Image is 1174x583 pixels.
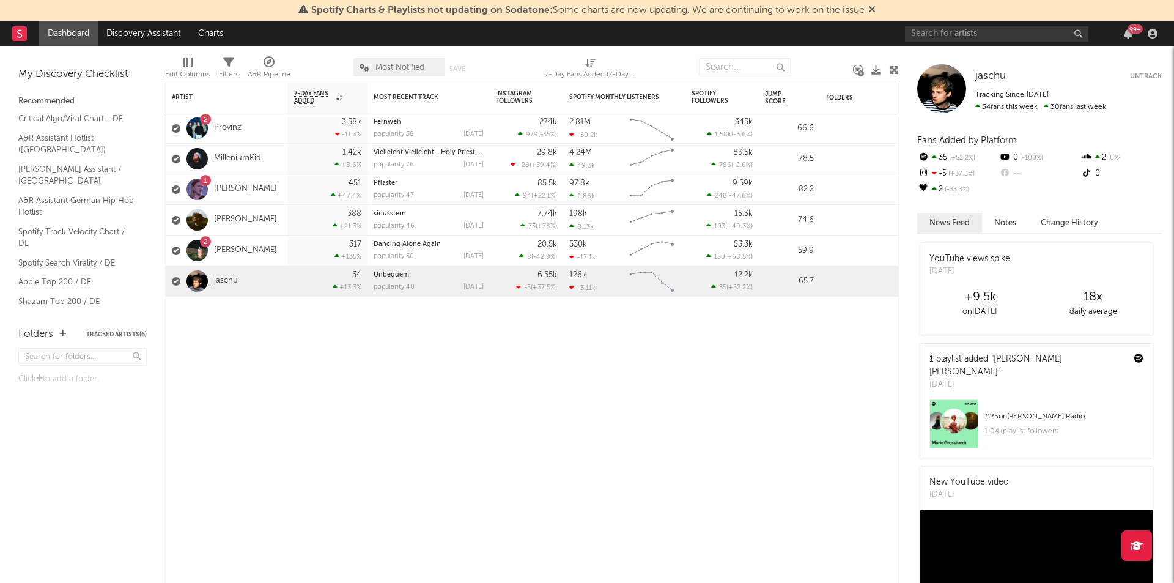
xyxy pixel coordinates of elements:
span: +78 % [537,223,555,230]
div: popularity: 50 [374,253,414,260]
svg: Chart title [624,113,679,144]
span: -28 [519,162,530,169]
div: Spotify Followers [692,90,734,105]
div: popularity: 47 [374,192,414,199]
div: 99 + [1128,24,1143,34]
a: A&R Assistant Hotlist ([GEOGRAPHIC_DATA]) [18,132,135,157]
a: Charts [190,21,232,46]
div: popularity: 76 [374,162,414,168]
span: +52.2 % [947,155,975,162]
div: Filters [219,52,238,87]
div: ( ) [711,161,753,169]
div: +47.4 % [331,191,361,199]
span: 103 [714,223,725,230]
div: ( ) [706,253,753,261]
div: 1.04k playlist followers [984,424,1143,439]
span: 1.58k [715,132,731,138]
div: A&R Pipeline [248,52,290,87]
a: Vielleicht Vielleicht - Holy Priest & elMefti Remix [374,149,527,156]
div: 0 [1080,166,1162,182]
span: 0 % [1106,155,1121,162]
span: +59.4 % [531,162,555,169]
div: 59.9 [765,243,814,258]
span: -35 % [540,132,555,138]
div: ( ) [516,283,557,291]
span: -42.9 % [533,254,555,261]
a: Dashboard [39,21,98,46]
div: 15.3k [734,210,753,218]
button: Save [449,65,465,72]
div: Click to add a folder. [18,372,147,387]
svg: Chart title [624,174,679,205]
span: -100 % [1018,155,1043,162]
a: Unbequem [374,272,409,278]
div: 1 playlist added [929,353,1125,379]
a: [PERSON_NAME] [214,184,277,195]
button: 99+ [1124,29,1132,39]
a: Dancing Alone Again [374,241,441,248]
div: Jump Score [765,91,796,105]
div: # 25 on [PERSON_NAME] Radio [984,409,1143,424]
div: 530k [569,240,587,248]
div: [DATE] [463,131,484,138]
span: +52.2 % [728,284,751,291]
div: +9.5k [923,290,1036,305]
button: Change History [1028,213,1110,233]
div: Edit Columns [165,67,210,82]
div: 78.5 [765,152,814,166]
svg: Chart title [624,144,679,174]
span: +22.1 % [533,193,555,199]
span: 150 [714,254,725,261]
span: : Some charts are now updating. We are continuing to work on the issue [311,6,865,15]
div: Folders [826,94,918,102]
div: ( ) [519,253,557,261]
span: 30 fans last week [975,103,1106,111]
a: siriusstern [374,210,406,217]
a: [PERSON_NAME] Assistant / [GEOGRAPHIC_DATA] [18,163,135,188]
span: +37.5 % [947,171,975,177]
span: 7-Day Fans Added [294,90,333,105]
div: 53.3k [734,240,753,248]
span: 34 fans this week [975,103,1038,111]
button: Notes [982,213,1028,233]
div: New YouTube video [929,476,1009,489]
span: +37.5 % [533,284,555,291]
a: Apple Top 200 / DE [18,275,135,289]
div: -50.2k [569,131,597,139]
button: Untrack [1130,70,1162,83]
a: Spotify Search Virality / DE [18,256,135,270]
div: ( ) [511,161,557,169]
div: [DATE] [463,223,484,229]
a: Fernweh [374,119,401,125]
div: 12.2k [734,271,753,279]
div: ( ) [706,222,753,230]
span: +68.5 % [727,254,751,261]
div: 7-Day Fans Added (7-Day Fans Added) [545,67,637,82]
svg: Chart title [624,266,679,297]
a: jaschu [214,276,238,286]
div: 65.7 [765,274,814,289]
div: 20.5k [537,240,557,248]
span: Tracking Since: [DATE] [975,91,1049,98]
div: popularity: 58 [374,131,414,138]
div: 345k [735,118,753,126]
a: Provinz [214,123,242,133]
span: 979 [526,132,538,138]
div: popularity: 46 [374,223,415,229]
div: YouTube views spike [929,253,1010,266]
div: [DATE] [463,162,484,168]
div: -3.11k [569,284,596,292]
div: 2.81M [569,118,591,126]
div: ( ) [707,130,753,138]
input: Search for artists [905,26,1088,42]
div: [DATE] [929,379,1125,391]
span: Spotify Charts & Playlists not updating on Sodatone [311,6,550,15]
div: +135 % [334,253,361,261]
div: 85.5k [537,179,557,187]
input: Search for folders... [18,348,147,366]
span: -47.6 % [729,193,751,199]
div: 66.6 [765,121,814,136]
div: 7-Day Fans Added (7-Day Fans Added) [545,52,637,87]
div: 7.74k [537,210,557,218]
div: My Discovery Checklist [18,67,147,82]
